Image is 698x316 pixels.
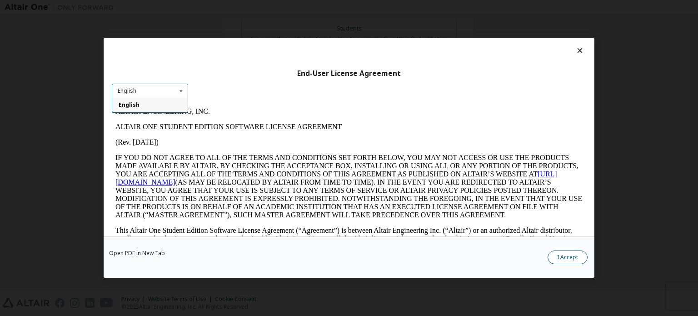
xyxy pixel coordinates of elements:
[109,251,165,256] a: Open PDF in New Tab
[4,66,445,82] a: [URL][DOMAIN_NAME]
[118,88,136,94] div: English
[112,69,586,78] div: End-User License Agreement
[4,19,471,27] p: ALTAIR ONE STUDENT EDITION SOFTWARE LICENSE AGREEMENT
[548,251,588,264] button: I Accept
[119,101,140,109] span: English
[4,35,471,43] p: (Rev. [DATE])
[4,50,471,115] p: IF YOU DO NOT AGREE TO ALL OF THE TERMS AND CONDITIONS SET FORTH BELOW, YOU MAY NOT ACCESS OR USE...
[4,123,471,155] p: This Altair One Student Edition Software License Agreement (“Agreement”) is between Altair Engine...
[4,4,471,12] p: ALTAIR ENGINEERING, INC.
